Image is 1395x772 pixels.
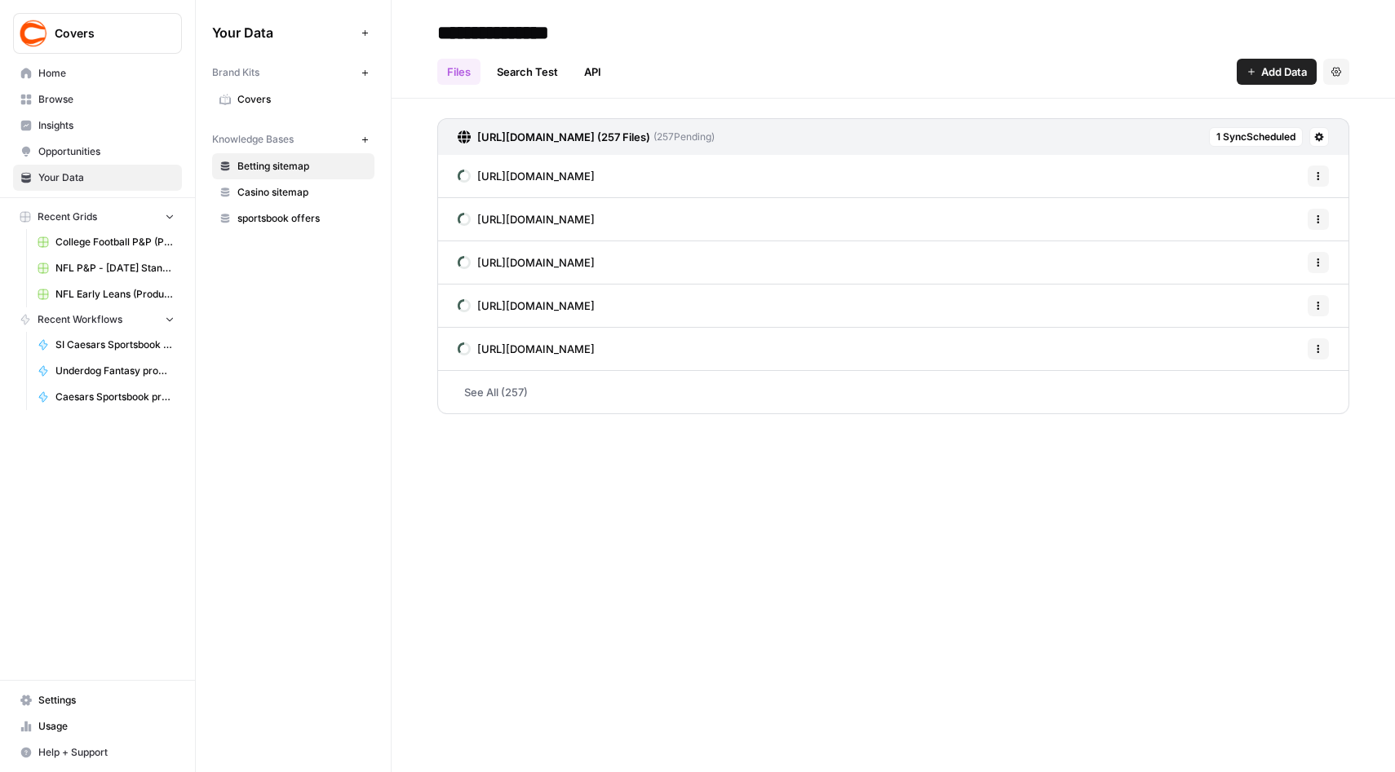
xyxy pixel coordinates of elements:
a: [URL][DOMAIN_NAME] [458,285,595,327]
span: [URL][DOMAIN_NAME] [477,254,595,271]
span: Recent Workflows [38,312,122,327]
a: Opportunities [13,139,182,165]
a: Underdog Fantasy promo code articles [30,358,182,384]
a: Insights [13,112,182,139]
a: [URL][DOMAIN_NAME] [458,198,595,240]
a: NFL P&P - [DATE] Standard (Production) Grid (1) [30,255,182,281]
span: [URL][DOMAIN_NAME] [477,298,595,314]
a: Settings [13,687,182,713]
a: API [574,59,611,85]
button: 1 SyncScheduled [1209,127,1303,147]
span: Add Data [1261,64,1307,80]
span: Recent Grids [38,210,97,224]
span: [URL][DOMAIN_NAME] [477,168,595,184]
span: Opportunities [38,144,175,159]
span: Covers [237,92,367,107]
span: sportsbook offers [237,211,367,226]
a: sportsbook offers [212,205,374,232]
a: Your Data [13,165,182,191]
span: Help + Support [38,745,175,760]
a: SI Caesars Sportsbook promo code articles [30,332,182,358]
button: Recent Workflows [13,307,182,332]
span: ( 257 Pending) [650,130,715,144]
h3: [URL][DOMAIN_NAME] (257 Files) [477,129,650,145]
a: Home [13,60,182,86]
span: Home [38,66,175,81]
span: [URL][DOMAIN_NAME] [477,211,595,227]
span: College Football P&P (Production) Grid (1) [55,235,175,249]
button: Help + Support [13,739,182,765]
span: Your Data [212,23,355,42]
a: Usage [13,713,182,739]
img: Covers Logo [19,19,48,48]
span: Settings [38,693,175,708]
a: See All (257) [437,371,1349,413]
span: Browse [38,92,175,107]
span: Casino sitemap [237,185,367,200]
a: [URL][DOMAIN_NAME] [458,241,595,284]
a: Search Test [487,59,568,85]
span: NFL P&P - [DATE] Standard (Production) Grid (1) [55,261,175,276]
span: [URL][DOMAIN_NAME] [477,341,595,357]
span: 1 Sync Scheduled [1216,130,1295,144]
span: Insights [38,118,175,133]
span: Betting sitemap [237,159,367,174]
a: Covers [212,86,374,112]
span: SI Caesars Sportsbook promo code articles [55,337,175,352]
a: [URL][DOMAIN_NAME] [458,328,595,370]
a: Files [437,59,480,85]
a: NFL Early Leans (Production) Grid (2) [30,281,182,307]
a: Browse [13,86,182,112]
span: Your Data [38,170,175,185]
button: Add Data [1237,59,1317,85]
span: Usage [38,719,175,734]
span: NFL Early Leans (Production) Grid (2) [55,287,175,302]
a: Caesars Sportsbook promo code articles [30,384,182,410]
span: Caesars Sportsbook promo code articles [55,390,175,404]
span: Brand Kits [212,65,259,80]
span: Underdog Fantasy promo code articles [55,364,175,378]
span: Knowledge Bases [212,132,294,147]
a: Betting sitemap [212,153,374,179]
a: Casino sitemap [212,179,374,205]
a: [URL][DOMAIN_NAME] [458,155,595,197]
button: Workspace: Covers [13,13,182,54]
a: College Football P&P (Production) Grid (1) [30,229,182,255]
a: [URL][DOMAIN_NAME] (257 Files)(257Pending) [458,119,715,155]
span: Covers [55,25,153,42]
button: Recent Grids [13,205,182,229]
